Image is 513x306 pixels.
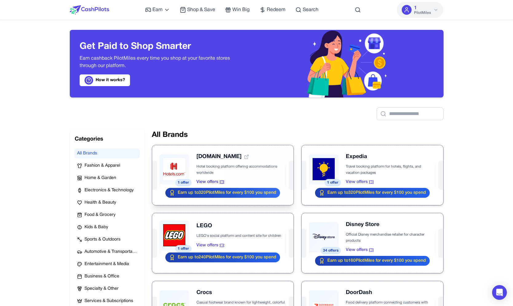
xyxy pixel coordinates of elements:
[85,224,108,230] span: Kids & Baby
[152,6,163,14] span: Earn
[75,222,140,232] button: Kids & Baby
[85,175,116,181] span: Home & Garden
[303,6,318,14] span: Search
[80,74,130,86] a: How it works?
[85,200,116,206] span: Health & Beauty
[80,41,247,52] h3: Get Paid to Shop Smarter
[85,273,119,280] span: Business & Office
[85,286,119,292] span: Specialty & Other
[75,185,140,195] button: Electronics & Technology
[75,210,140,220] button: Food & Grocery
[295,6,318,14] a: Search
[85,249,137,255] span: Automotive & Transportation
[75,173,140,183] button: Home & Garden
[75,198,140,208] button: Health & Beauty
[85,163,120,169] span: Fashion & Apparel
[492,285,507,300] div: Open Intercom Messenger
[187,6,215,14] span: Shop & Save
[85,236,120,243] span: Sports & Outdoors
[232,6,250,14] span: Win Big
[70,5,109,14] img: CashPilots Logo
[85,261,129,267] span: Entertainment & Media
[397,2,443,18] button: 1PilotMiles
[75,259,140,269] button: Entertainment & Media
[75,272,140,281] button: Business & Office
[75,235,140,244] button: Sports & Outdoors
[259,6,286,14] a: Redeem
[75,247,140,257] button: Automotive & Transportation
[75,284,140,294] button: Specialty & Other
[180,6,215,14] a: Shop & Save
[152,130,444,140] h2: All Brands
[80,55,247,70] p: Earn cashback PilotMiles every time you shop at your favorite stores through our platform.
[267,6,286,14] span: Redeem
[75,296,140,306] button: Services & Subscriptions
[85,187,134,193] span: Electronics & Technology
[414,10,431,15] span: PilotMiles
[75,149,140,158] button: All Brands
[145,6,170,14] a: Earn
[225,6,250,14] a: Win Big
[75,161,140,171] button: Fashion & Apparel
[85,298,133,304] span: Services & Subscriptions
[414,4,417,12] span: 1
[303,30,397,97] img: Header decoration
[75,135,140,144] h2: Categories
[85,212,116,218] span: Food & Grocery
